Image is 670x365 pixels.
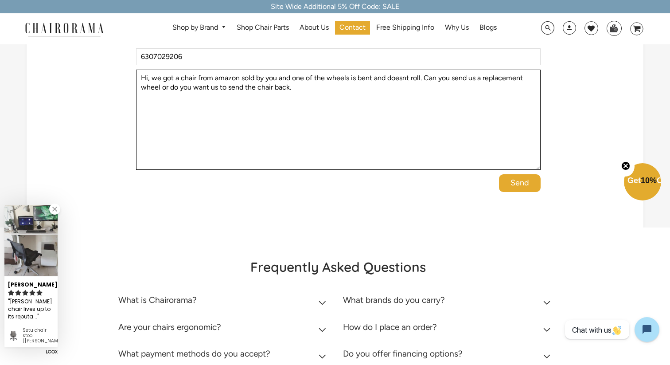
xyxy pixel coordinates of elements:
[15,290,21,296] svg: rating icon full
[8,278,54,289] div: [PERSON_NAME]
[20,21,109,37] img: chairorama
[118,316,330,343] summary: Are your chairs ergonomic?
[475,21,501,35] a: Blogs
[300,23,329,32] span: About Us
[499,174,541,192] input: Send
[295,21,333,35] a: About Us
[29,290,35,296] svg: rating icon full
[343,349,463,359] h2: Do you offer financing options?
[627,176,668,185] span: Get Off
[8,297,54,322] div: Herman Miller chair lives up to its reputation for excellence....
[118,289,330,316] summary: What is Chairorama?
[36,290,43,296] svg: rating icon full
[23,328,54,344] div: Setu chair stool (Renewed) | Alpine
[136,48,540,66] input: Phone Number
[617,156,635,177] button: Close teaser
[22,290,28,296] svg: rating icon full
[641,176,657,185] span: 10%
[232,21,293,35] a: Shop Chair Parts
[237,23,289,32] span: Shop Chair Parts
[607,21,621,35] img: WhatsApp_Image_2024-07-12_at_16.23.01.webp
[445,23,469,32] span: Why Us
[343,322,437,332] h2: How do I place an order?
[8,290,14,296] svg: rating icon full
[118,295,197,305] h2: What is Chairorama?
[479,23,497,32] span: Blogs
[440,21,473,35] a: Why Us
[343,289,554,316] summary: What brands do you carry?
[343,295,445,305] h2: What brands do you carry?
[118,259,558,275] h2: Frequently Asked Questions
[624,164,661,201] div: Get10%OffClose teaser
[118,349,270,359] h2: What payment methods do you accept?
[4,205,58,276] img: Nabeela P. review of Setu chair stool (Renewed) | Alpine
[168,21,230,35] a: Shop by Brand
[372,21,439,35] a: Free Shipping Info
[118,322,221,332] h2: Are your chairs ergonomic?
[343,316,554,343] summary: How do I place an order?
[339,23,366,32] span: Contact
[376,23,434,32] span: Free Shipping Info
[335,21,370,35] a: Contact
[146,21,522,37] nav: DesktopNavigation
